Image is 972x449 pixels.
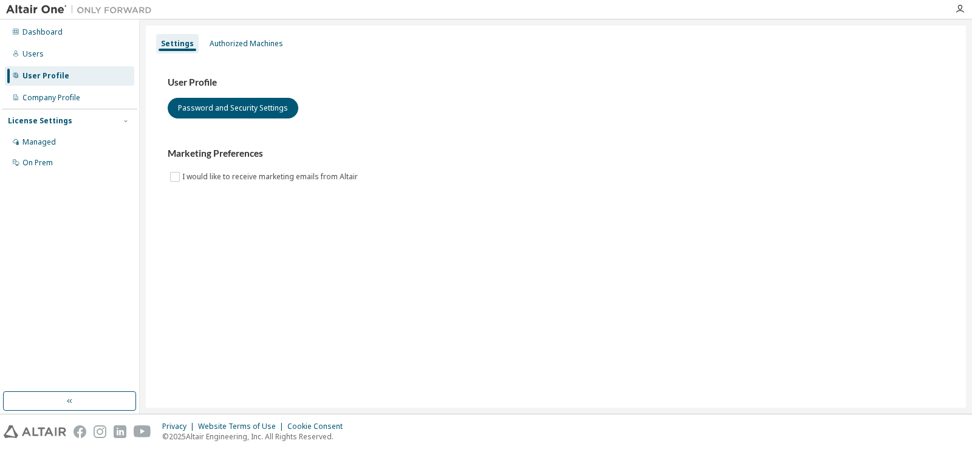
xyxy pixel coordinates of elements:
div: Managed [22,137,56,147]
h3: Marketing Preferences [168,148,944,160]
img: instagram.svg [94,425,106,438]
img: altair_logo.svg [4,425,66,438]
div: Cookie Consent [287,422,350,431]
div: On Prem [22,158,53,168]
img: facebook.svg [74,425,86,438]
button: Password and Security Settings [168,98,298,118]
div: Website Terms of Use [198,422,287,431]
img: youtube.svg [134,425,151,438]
img: linkedin.svg [114,425,126,438]
p: © 2025 Altair Engineering, Inc. All Rights Reserved. [162,431,350,442]
div: Users [22,49,44,59]
div: Authorized Machines [210,39,283,49]
img: Altair One [6,4,158,16]
label: I would like to receive marketing emails from Altair [182,170,360,184]
div: Dashboard [22,27,63,37]
div: Settings [161,39,194,49]
div: Company Profile [22,93,80,103]
div: Privacy [162,422,198,431]
h3: User Profile [168,77,944,89]
div: License Settings [8,116,72,126]
div: User Profile [22,71,69,81]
